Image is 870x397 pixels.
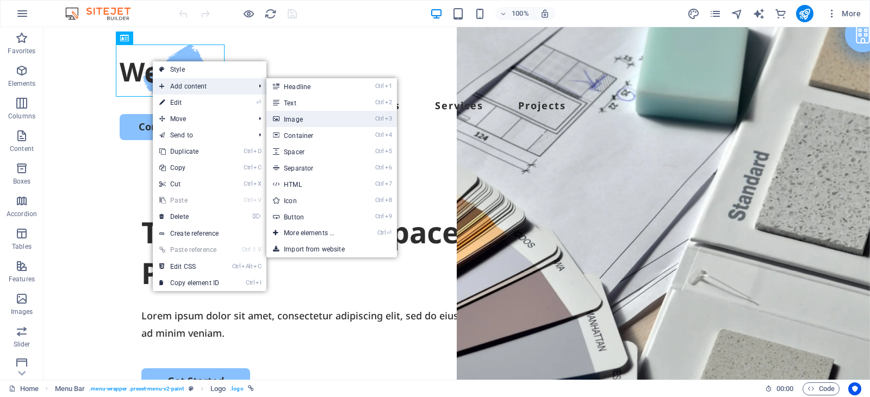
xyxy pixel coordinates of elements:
p: Elements [8,79,36,88]
i: Ctrl [375,164,384,171]
button: Click here to leave preview mode and continue editing [242,7,255,20]
i: 2 [385,99,392,106]
a: Style [153,61,266,78]
a: Ctrl6Separator [266,160,356,176]
span: 00 00 [776,382,793,395]
i: Ctrl [375,83,384,90]
i: Publish [798,8,811,20]
i: On resize automatically adjust zoom level to fit chosen device. [540,9,550,18]
a: Ctrl2Text [266,94,356,111]
i: 6 [385,164,392,171]
a: CtrlICopy element ID [153,275,226,291]
a: Ctrl9Button [266,209,356,225]
span: . menu-wrapper .preset-menu-v2-paint [89,382,184,395]
h6: 100% [512,7,529,20]
i: 1 [385,83,392,90]
i: ⏎ [256,99,261,106]
i: ⇧ [252,246,257,253]
span: Code [807,382,835,395]
i: 8 [385,197,392,204]
a: CtrlAltCEdit CSS [153,259,226,275]
i: Ctrl [375,213,384,220]
i: Ctrl [246,279,254,286]
i: Reload page [264,8,277,20]
span: Add content [153,78,250,94]
i: Ctrl [232,263,241,270]
i: Ctrl [375,131,384,138]
i: Ctrl [244,197,252,204]
a: Ctrl4Container [266,127,356,143]
i: C [253,164,261,171]
a: ⏎Edit [153,94,226,111]
i: V [253,197,261,204]
a: Ctrl5Spacer [266,143,356,160]
p: Images [11,307,33,316]
i: AI Writer [753,8,765,20]
i: I [256,279,261,286]
button: reload [264,7,277,20]
a: CtrlDDuplicate [153,143,226,160]
i: This element is a customizable preset [189,386,194,392]
a: Import from website [266,241,397,257]
span: . logo [230,382,243,395]
button: design [687,7,700,20]
i: Ctrl [377,229,386,236]
button: Code [803,382,840,395]
button: publish [796,5,813,22]
a: CtrlVPaste [153,192,226,209]
span: Click to select. Double-click to edit [210,382,226,395]
a: Ctrl⏎More elements ... [266,225,356,241]
i: Design (Ctrl+Alt+Y) [687,8,700,20]
a: Ctrl3Image [266,111,356,127]
i: ⌦ [252,213,261,220]
i: 9 [385,213,392,220]
i: Pages (Ctrl+Alt+S) [709,8,722,20]
i: 4 [385,131,392,138]
p: Content [10,144,34,153]
i: Ctrl [375,115,384,122]
a: Click to cancel selection. Double-click to open Pages [9,382,39,395]
button: pages [709,7,722,20]
span: More [826,8,861,19]
i: Ctrl [375,180,384,187]
h6: Session time [765,382,794,395]
i: Ctrl [242,246,251,253]
a: ⌦Delete [153,209,226,225]
p: Columns [8,112,35,121]
i: D [253,148,261,155]
i: 5 [385,148,392,155]
nav: breadcrumb [55,382,254,395]
span: : [784,385,786,393]
button: 100% [495,7,534,20]
a: CtrlXCut [153,176,226,192]
i: This element is linked [248,386,254,392]
p: Favorites [8,47,35,55]
i: 3 [385,115,392,122]
a: Ctrl1Headline [266,78,356,94]
i: Navigator [731,8,743,20]
img: Editor Logo [63,7,144,20]
span: Click to select. Double-click to edit [55,382,85,395]
i: ⏎ [387,229,391,236]
button: Usercentrics [848,382,861,395]
p: Tables [12,242,32,251]
p: Boxes [13,177,31,186]
i: 7 [385,180,392,187]
a: Send to [153,127,250,143]
span: Move [153,111,250,127]
a: Ctrl⇧VPaste reference [153,242,226,258]
i: C [253,263,261,270]
i: V [258,246,261,253]
button: navigator [731,7,744,20]
i: Ctrl [375,197,384,204]
a: Ctrl7HTML [266,176,356,192]
a: Ctrl8Icon [266,192,356,209]
i: Commerce [774,8,787,20]
i: Ctrl [375,99,384,106]
a: CtrlCCopy [153,160,226,176]
p: Slider [14,340,30,349]
button: More [822,5,865,22]
p: Features [9,275,35,283]
i: X [253,180,261,187]
p: Accordion [7,210,37,218]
